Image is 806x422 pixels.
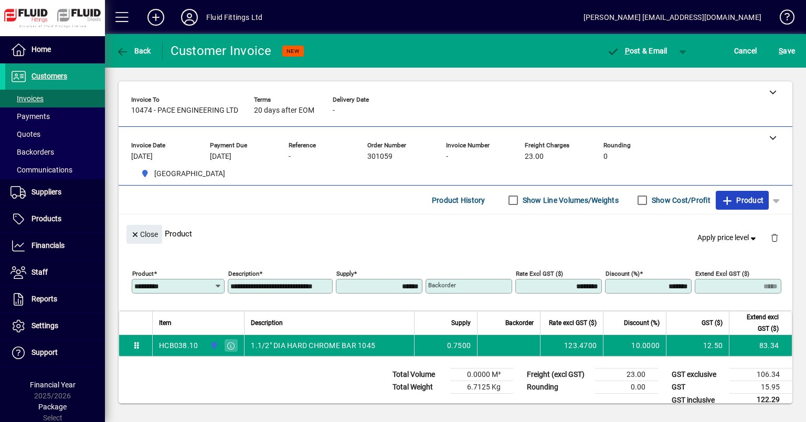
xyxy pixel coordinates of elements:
div: Customer Invoice [171,42,272,59]
span: ave [779,42,795,59]
mat-label: Rate excl GST ($) [516,270,563,277]
div: Product [119,214,792,253]
span: AUCKLAND [207,340,219,351]
td: 6.7125 Kg [450,381,513,394]
button: Profile [173,8,206,27]
span: - [446,153,448,161]
span: Backorder [505,317,534,329]
span: [DATE] [210,153,231,161]
span: Staff [31,268,48,276]
span: [GEOGRAPHIC_DATA] [154,168,225,179]
app-page-header-button: Back [105,41,163,60]
label: Show Line Volumes/Weights [521,195,619,205]
button: Post & Email [601,41,673,60]
mat-label: Discount (%) [606,270,640,277]
span: 23.00 [525,153,544,161]
a: Payments [5,107,105,125]
a: Reports [5,286,105,312]
app-page-header-button: Close [124,229,165,239]
a: Financials [5,233,105,259]
a: Suppliers [5,179,105,205]
button: Close [126,225,162,244]
button: Delete [762,225,787,250]
span: Invoices [10,94,44,103]
span: Products [31,214,61,223]
button: Save [776,41,798,60]
span: Settings [31,321,58,330]
a: Support [5,340,105,366]
span: Quotes [10,130,40,138]
button: Add [139,8,173,27]
td: Freight (excl GST) [522,369,595,381]
span: Package [38,403,67,411]
span: Product [721,192,763,209]
span: 1.1/2" DIA HARD CHROME BAR 1045 [251,340,375,351]
td: Rounding [522,381,595,394]
span: Reports [31,295,57,303]
span: [DATE] [131,153,153,161]
mat-label: Product [132,270,154,277]
a: Knowledge Base [772,2,793,36]
span: Suppliers [31,188,61,196]
a: Products [5,206,105,232]
td: 106.34 [729,369,792,381]
span: Communications [10,166,72,174]
mat-label: Supply [336,270,354,277]
span: S [779,47,783,55]
td: Total Volume [387,369,450,381]
span: Discount (%) [624,317,660,329]
span: Extend excl GST ($) [736,311,779,334]
label: Show Cost/Profit [650,195,710,205]
button: Product History [428,191,490,210]
td: GST [666,381,729,394]
app-page-header-button: Delete [762,233,787,242]
td: 12.50 [666,335,729,356]
a: Invoices [5,90,105,107]
span: Apply price level [697,232,758,243]
span: ost & Email [607,47,667,55]
a: Quotes [5,125,105,143]
span: Product History [432,192,485,209]
a: Communications [5,161,105,179]
span: P [625,47,630,55]
button: Back [113,41,154,60]
td: 0.00 [595,381,658,394]
span: - [333,106,335,115]
mat-label: Backorder [428,282,456,289]
span: Rate excl GST ($) [549,317,597,329]
span: Financial Year [30,381,76,389]
td: 0.0000 M³ [450,369,513,381]
td: 122.29 [729,394,792,407]
span: 10474 - PACE ENGINEERING LTD [131,106,238,115]
span: Home [31,45,51,53]
span: Backorders [10,148,54,156]
a: Staff [5,259,105,286]
span: Payments [10,112,50,121]
span: Item [159,317,172,329]
span: GST ($) [702,317,723,329]
mat-label: Extend excl GST ($) [695,270,749,277]
span: Description [251,317,283,329]
span: Close [131,226,158,243]
span: 0 [603,153,608,161]
span: Cancel [734,42,757,59]
a: Backorders [5,143,105,161]
td: GST inclusive [666,394,729,407]
div: [PERSON_NAME] [EMAIL_ADDRESS][DOMAIN_NAME] [584,9,761,26]
td: 23.00 [595,369,658,381]
span: Financials [31,241,65,250]
button: Cancel [731,41,760,60]
div: 123.4700 [547,340,597,351]
a: Settings [5,313,105,339]
span: Support [31,348,58,356]
span: NEW [287,48,300,55]
a: Home [5,37,105,63]
td: Total Weight [387,381,450,394]
td: GST exclusive [666,369,729,381]
button: Apply price level [693,229,762,247]
span: 301059 [367,153,393,161]
span: Back [116,47,151,55]
span: 0.7500 [447,340,471,351]
span: 20 days after EOM [254,106,314,115]
td: 10.0000 [603,335,666,356]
